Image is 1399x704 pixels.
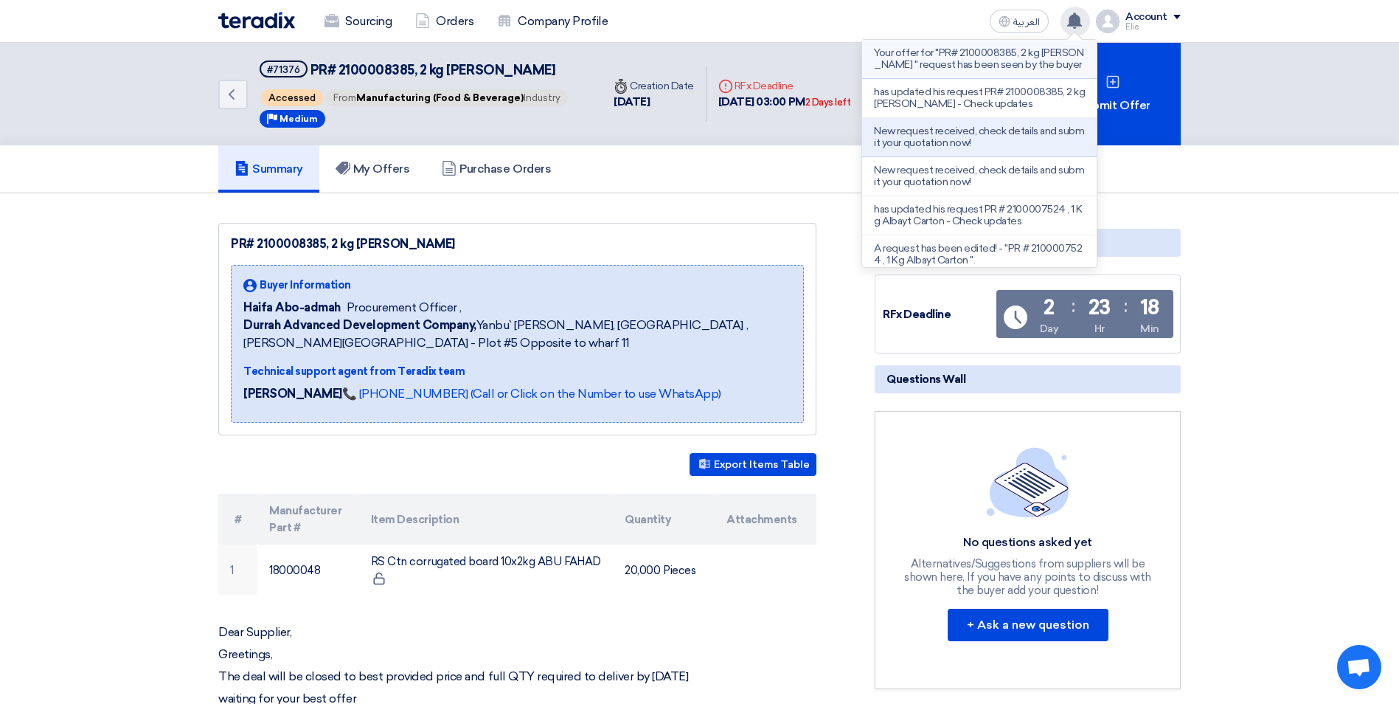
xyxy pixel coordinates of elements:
strong: [PERSON_NAME] [243,387,342,401]
span: Haifa Abo-admah [243,299,341,317]
td: 20,000 Pieces [613,545,715,596]
p: New request received, check details and submit your quotation now! [874,125,1085,149]
p: Your offer for "PR# 2100008385, 2 kg [PERSON_NAME] " request has been seen by the buyer [874,47,1085,71]
a: 📞 [PHONE_NUMBER] (Call or Click on the Number to use WhatsApp) [342,387,721,401]
div: Creation Date [614,78,694,94]
span: Manufacturing (Food & Beverage) [356,92,524,103]
div: Min [1140,321,1159,337]
div: #71376 [267,65,300,75]
th: Quantity [613,494,715,545]
span: Buyer Information [260,277,351,293]
div: Submit Offer [1048,43,1181,145]
th: # [218,494,257,545]
img: Teradix logo [218,12,295,29]
div: [DATE] [614,94,694,111]
p: Dear Supplier, [218,625,816,640]
div: RFx Deadline [883,306,993,323]
div: Account [1125,11,1167,24]
p: A request has been edited! - "PR # 2100007524 , 1 Kg Albayt Carton ". [874,243,1085,266]
a: Company Profile [485,5,619,38]
th: Attachments [715,494,816,545]
td: RS Ctn corrugated board 10x2kg ABU FAHAD [359,545,614,596]
div: Hr [1094,321,1105,337]
span: From Industry [326,89,568,106]
div: No questions asked yet [903,535,1153,551]
div: Open chat [1337,645,1381,689]
div: Technical support agent from Teradix team [243,364,791,379]
span: العربية [1013,17,1040,27]
p: Greetings, [218,647,816,662]
a: Orders [403,5,485,38]
div: 2 [1044,297,1055,318]
span: Procurement Officer , [347,299,462,317]
span: Medium [280,114,318,124]
h5: My Offers [336,162,410,176]
div: Day [1040,321,1059,337]
td: 18000048 [257,545,359,596]
h5: Purchase Orders [442,162,551,176]
a: My Offers [319,145,426,193]
img: profile_test.png [1096,10,1119,33]
div: RFx Deadline [718,78,851,94]
div: 2 Days left [805,95,851,110]
span: PR# 2100008385, 2 kg [PERSON_NAME] [310,62,556,78]
h5: PR# 2100008385, 2 kg Abu Fahad Carton [260,61,569,79]
div: : [1124,293,1128,320]
img: empty_state_list.svg [987,447,1069,517]
a: Summary [218,145,319,193]
th: Item Description [359,494,614,545]
p: New request received, check details and submit your quotation now! [874,165,1085,188]
th: Manufacturer Part # [257,494,359,545]
div: : [1072,293,1075,320]
a: Sourcing [313,5,403,38]
div: 18 [1140,297,1159,318]
h5: Summary [235,162,303,176]
div: PR# 2100008385, 2 kg [PERSON_NAME] [231,235,804,253]
div: Alternatives/Suggestions from suppliers will be shown here, If you have any points to discuss wit... [903,557,1153,597]
a: Purchase Orders [426,145,567,193]
p: The deal will be closed to best provided price and full QTY required to deliver by [DATE] [218,669,816,684]
td: 1 [218,545,257,596]
div: Elie [1125,23,1181,31]
button: العربية [990,10,1049,33]
b: Durrah Advanced Development Company, [243,318,476,332]
div: [DATE] 03:00 PM [718,94,851,111]
span: Accessed [261,89,323,106]
p: has updated his request PR # 2100007524 , 1 Kg Albayt Carton - Check updates [874,204,1085,227]
p: has updated his request PR# 2100008385, 2 kg [PERSON_NAME] - Check updates [874,86,1085,110]
div: 23 [1089,297,1111,318]
span: Yanbu` [PERSON_NAME], [GEOGRAPHIC_DATA] ,[PERSON_NAME][GEOGRAPHIC_DATA] - Plot #5 Opposite to wha... [243,317,791,352]
button: Export Items Table [690,453,816,476]
span: Questions Wall [886,371,965,387]
button: + Ask a new question [948,609,1108,641]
